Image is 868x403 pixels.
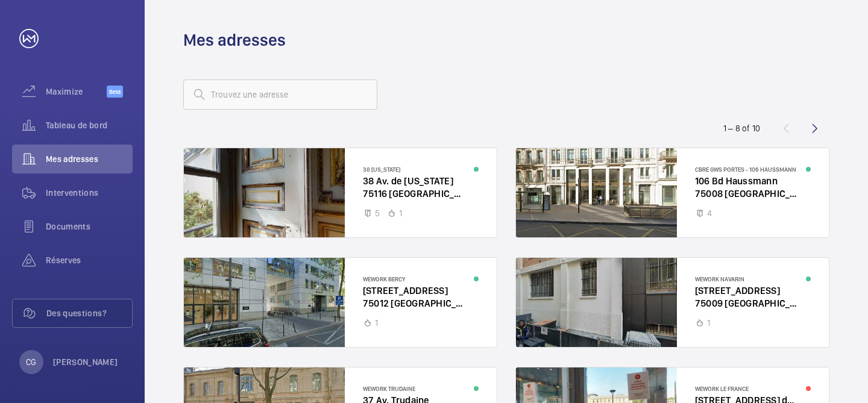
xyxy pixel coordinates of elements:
span: Documents [46,220,133,233]
input: Trouvez une adresse [183,80,377,110]
h1: Mes adresses [183,29,286,51]
span: Interventions [46,187,133,199]
span: Maximize [46,86,107,98]
p: CG [26,356,36,368]
p: [PERSON_NAME] [53,356,118,368]
span: Mes adresses [46,153,133,165]
span: Beta [107,86,123,98]
span: Tableau de bord [46,119,133,131]
span: Des questions? [46,307,132,319]
span: Réserves [46,254,133,266]
div: 1 – 8 of 10 [723,122,760,134]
